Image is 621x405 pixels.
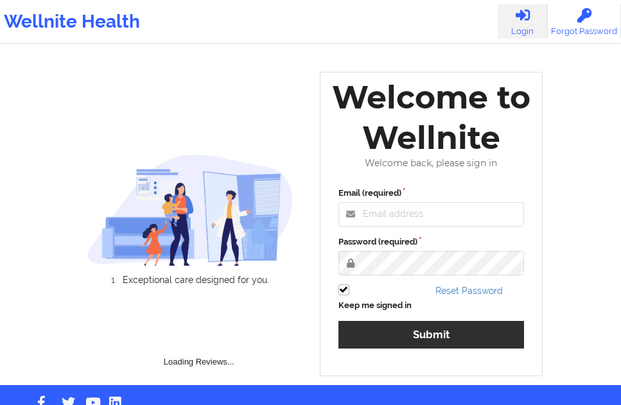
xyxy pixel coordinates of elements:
label: Keep me signed in [338,299,412,312]
li: Exceptional care designed for you. [99,275,293,285]
button: Submit [338,321,525,349]
a: Reset Password [435,286,503,296]
a: Login [498,4,548,39]
label: Email (required) [338,187,525,200]
div: Welcome back, please sign in [329,158,534,169]
div: Welcome to Wellnite [329,77,534,158]
a: Forgot Password [548,4,621,39]
input: Email address [338,202,525,227]
div: Loading Reviews... [87,307,311,368]
label: Password (required) [338,236,525,248]
img: wellnite-auth-hero_200.c722682e.png [87,154,293,266]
